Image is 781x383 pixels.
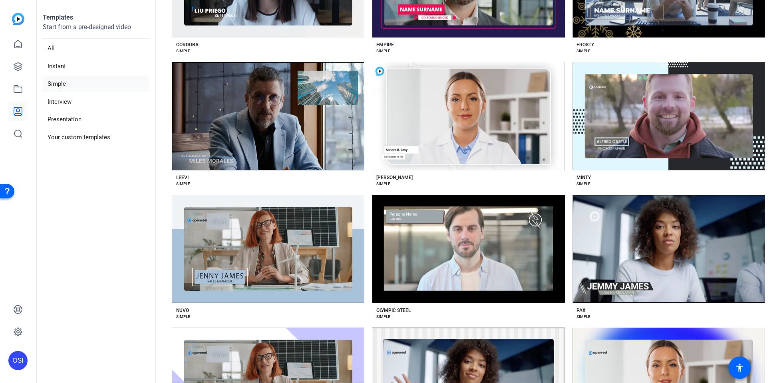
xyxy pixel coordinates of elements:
[376,41,394,48] div: EMPIRE
[12,13,24,25] img: blue-gradient.svg
[577,174,591,181] div: MINTY
[43,111,149,128] li: Presentation
[43,40,149,57] li: All
[176,181,190,187] div: SIMPLE
[577,307,586,314] div: PAX
[735,363,745,373] mat-icon: accessibility
[577,41,594,48] div: FROSTY
[43,129,149,146] li: Your custom templates
[43,76,149,92] li: Simple
[176,307,189,314] div: NUVO
[8,351,28,370] div: OSI
[577,314,591,320] div: SIMPLE
[176,41,199,48] div: CORDOBA
[43,94,149,110] li: Interview
[577,48,591,54] div: SIMPLE
[577,181,591,187] div: SIMPLE
[43,22,149,39] p: Start from a pre-designed video
[176,48,190,54] div: SIMPLE
[176,174,189,181] div: LEEVI
[176,314,190,320] div: SIMPLE
[43,58,149,75] li: Instant
[43,14,73,21] strong: Templates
